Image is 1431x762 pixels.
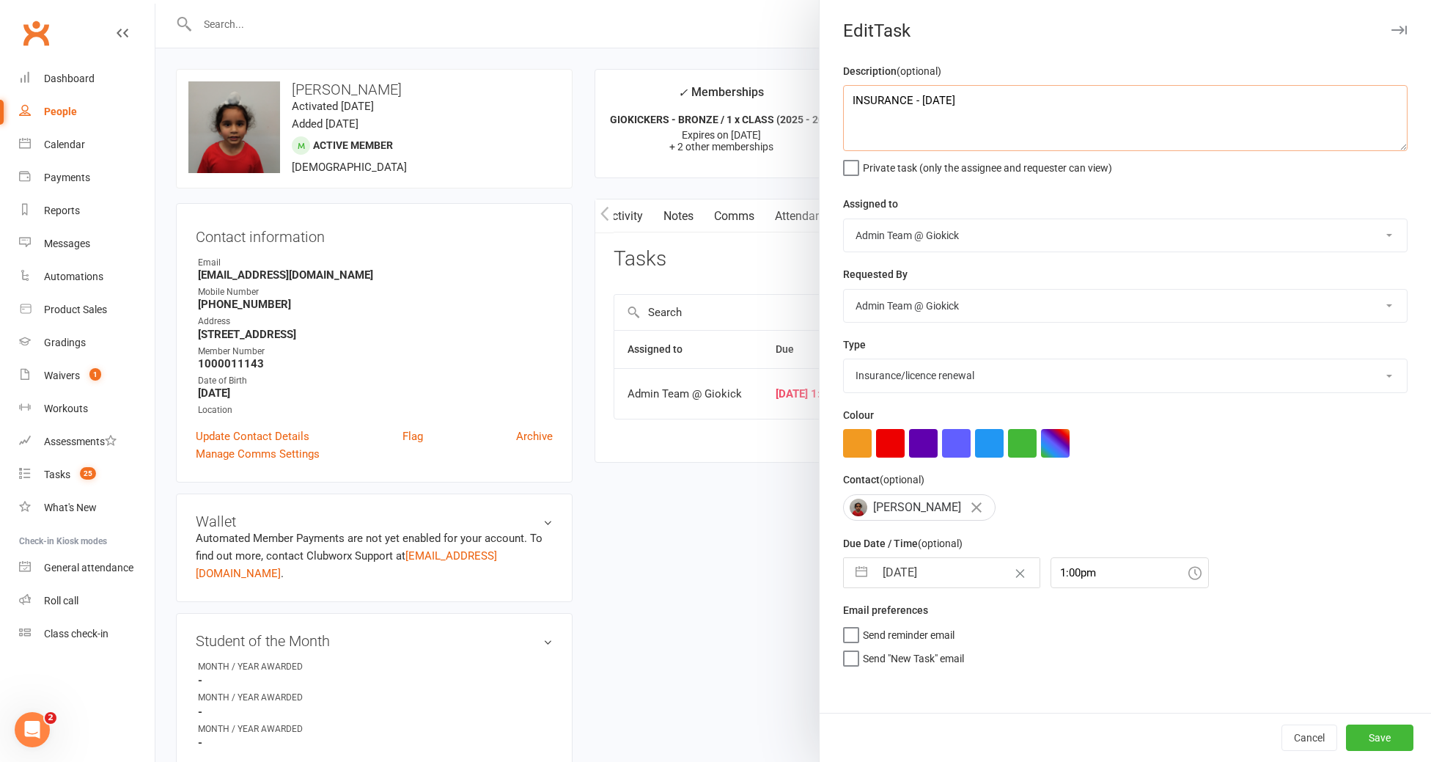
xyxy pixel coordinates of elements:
[843,85,1408,151] textarea: INSURANCE - [DATE]
[44,205,80,216] div: Reports
[880,474,924,486] small: (optional)
[19,585,155,618] a: Roll call
[18,15,54,51] a: Clubworx
[45,712,56,724] span: 2
[44,370,80,381] div: Waivers
[44,436,117,447] div: Assessments
[850,499,867,516] img: Harfateh Singh Chahal
[19,326,155,359] a: Gradings
[19,491,155,524] a: What's New
[80,467,96,480] span: 25
[843,266,908,282] label: Requested By
[19,359,155,392] a: Waivers 1
[863,648,964,664] span: Send "New Task" email
[19,62,155,95] a: Dashboard
[843,472,924,488] label: Contact
[44,595,78,607] div: Roll call
[820,21,1431,41] div: Edit Task
[44,73,95,84] div: Dashboard
[19,458,155,491] a: Tasks 25
[19,260,155,293] a: Automations
[843,63,941,79] label: Description
[44,271,103,282] div: Automations
[19,425,155,458] a: Assessments
[44,106,77,117] div: People
[1007,559,1033,587] button: Clear Date
[843,535,963,552] label: Due Date / Time
[897,65,941,77] small: (optional)
[15,712,50,747] iframe: Intercom live chat
[44,337,86,348] div: Gradings
[843,337,866,353] label: Type
[19,618,155,651] a: Class kiosk mode
[44,304,107,315] div: Product Sales
[843,494,996,521] div: [PERSON_NAME]
[44,502,97,513] div: What's New
[843,602,928,618] label: Email preferences
[44,403,88,414] div: Workouts
[19,194,155,227] a: Reports
[19,552,155,585] a: General attendance kiosk mode
[19,227,155,260] a: Messages
[44,628,108,640] div: Class check-in
[918,538,963,549] small: (optional)
[44,238,90,249] div: Messages
[19,293,155,326] a: Product Sales
[843,196,898,212] label: Assigned to
[863,157,1112,174] span: Private task (only the assignee and requester can view)
[843,407,874,423] label: Colour
[1346,725,1413,751] button: Save
[19,128,155,161] a: Calendar
[1281,725,1337,751] button: Cancel
[44,172,90,183] div: Payments
[89,368,101,381] span: 1
[44,139,85,150] div: Calendar
[19,161,155,194] a: Payments
[44,562,133,574] div: General attendance
[19,95,155,128] a: People
[863,624,954,641] span: Send reminder email
[44,469,70,480] div: Tasks
[19,392,155,425] a: Workouts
